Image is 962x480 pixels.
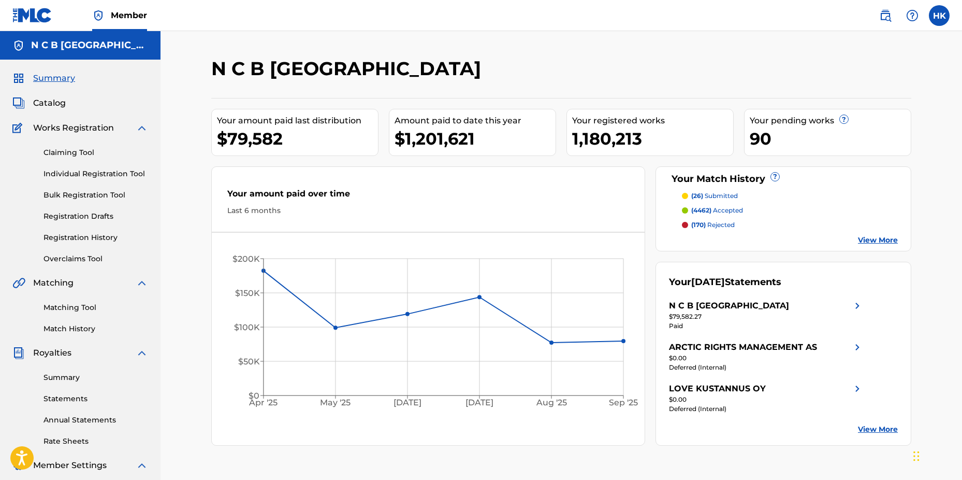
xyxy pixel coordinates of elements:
[92,9,105,22] img: Top Rightsholder
[395,115,556,127] div: Amount paid to date this year
[12,39,25,52] img: Accounts
[682,206,898,215] a: (4462) accepted
[669,275,781,289] div: Your Statements
[691,206,743,215] p: accepted
[875,5,896,26] a: Public Search
[33,72,75,84] span: Summary
[136,347,148,359] img: expand
[33,277,74,289] span: Matching
[858,424,898,435] a: View More
[536,398,567,408] tspan: Aug '25
[136,459,148,472] img: expand
[136,122,148,134] img: expand
[12,72,25,84] img: Summary
[669,404,864,414] div: Deferred (Internal)
[691,191,738,201] p: submitted
[669,363,864,372] div: Deferred (Internal)
[669,321,864,331] div: Paid
[227,188,629,205] div: Your amount paid over time
[933,317,962,400] iframe: Resource Center
[12,277,25,289] img: Matching
[572,127,733,150] div: 1,180,213
[691,192,703,200] span: (26)
[43,302,148,313] a: Matching Tool
[12,122,26,134] img: Works Registration
[238,357,260,366] tspan: $50K
[43,436,148,447] a: Rate Sheets
[249,398,278,408] tspan: Apr '25
[669,300,789,312] div: N C B [GEOGRAPHIC_DATA]
[879,9,892,22] img: search
[902,5,923,26] div: Help
[682,191,898,201] a: (26) submitted
[851,300,864,312] img: right chevron icon
[43,393,148,404] a: Statements
[12,8,52,23] img: MLC Logo
[227,205,629,216] div: Last 6 months
[691,220,735,230] p: rejected
[691,221,706,229] span: (170)
[851,383,864,395] img: right chevron icon
[669,395,864,404] div: $0.00
[929,5,950,26] div: User Menu
[43,168,148,179] a: Individual Registration Tool
[43,190,148,201] a: Bulk Registration Tool
[31,39,148,51] h5: N C B SCANDINAVIA
[669,383,864,414] a: LOVE KUSTANNUS OYright chevron icon$0.00Deferred (Internal)
[234,322,260,332] tspan: $100K
[910,430,962,480] div: Chat-widget
[910,430,962,480] iframe: Chat Widget
[249,391,259,401] tspan: $0
[43,147,148,158] a: Claiming Tool
[771,173,779,181] span: ?
[320,398,351,408] tspan: May '25
[12,97,66,109] a: CatalogCatalog
[851,341,864,354] img: right chevron icon
[669,312,864,321] div: $79,582.27
[395,127,556,150] div: $1,201,621
[43,211,148,222] a: Registration Drafts
[211,57,486,80] h2: N C B [GEOGRAPHIC_DATA]
[33,122,114,134] span: Works Registration
[111,9,147,21] span: Member
[840,115,848,123] span: ?
[669,341,864,372] a: ARCTIC RIGHTS MANAGEMENT ASright chevron icon$0.00Deferred (Internal)
[691,276,725,288] span: [DATE]
[217,127,378,150] div: $79,582
[750,127,911,150] div: 90
[669,383,766,395] div: LOVE KUSTANNUS OY
[33,347,71,359] span: Royalties
[913,441,920,472] div: Træk
[33,97,66,109] span: Catalog
[33,459,107,472] span: Member Settings
[43,372,148,383] a: Summary
[669,354,864,363] div: $0.00
[669,172,898,186] div: Your Match History
[12,72,75,84] a: SummarySummary
[43,232,148,243] a: Registration History
[906,9,919,22] img: help
[43,323,148,334] a: Match History
[609,398,638,408] tspan: Sep '25
[682,220,898,230] a: (170) rejected
[669,341,817,354] div: ARCTIC RIGHTS MANAGEMENT AS
[232,254,260,264] tspan: $200K
[43,253,148,264] a: Overclaims Tool
[750,115,911,127] div: Your pending works
[217,115,378,127] div: Your amount paid last distribution
[572,115,733,127] div: Your registered works
[691,206,711,214] span: (4462)
[669,300,864,331] a: N C B [GEOGRAPHIC_DATA]right chevron icon$79,582.27Paid
[43,415,148,426] a: Annual Statements
[235,288,260,298] tspan: $150K
[393,398,421,408] tspan: [DATE]
[465,398,493,408] tspan: [DATE]
[858,235,898,246] a: View More
[136,277,148,289] img: expand
[12,347,25,359] img: Royalties
[12,459,25,472] img: Member Settings
[12,97,25,109] img: Catalog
